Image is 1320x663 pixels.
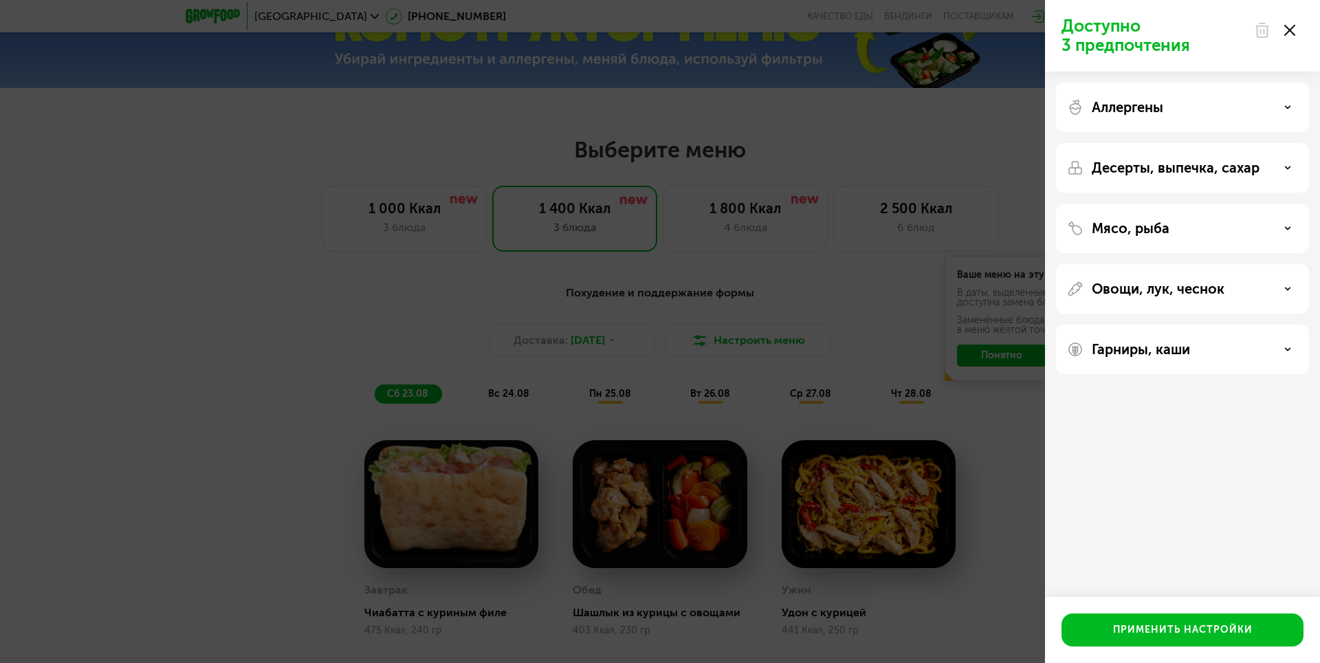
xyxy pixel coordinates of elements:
p: Десерты, выпечка, сахар [1092,160,1259,176]
p: Аллергены [1092,99,1163,116]
p: Гарниры, каши [1092,341,1190,358]
p: Доступно 3 предпочтения [1061,17,1246,55]
p: Мясо, рыба [1092,220,1169,237]
div: Применить настройки [1113,623,1253,637]
p: Овощи, лук, чеснок [1092,281,1224,297]
button: Применить настройки [1061,613,1303,646]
